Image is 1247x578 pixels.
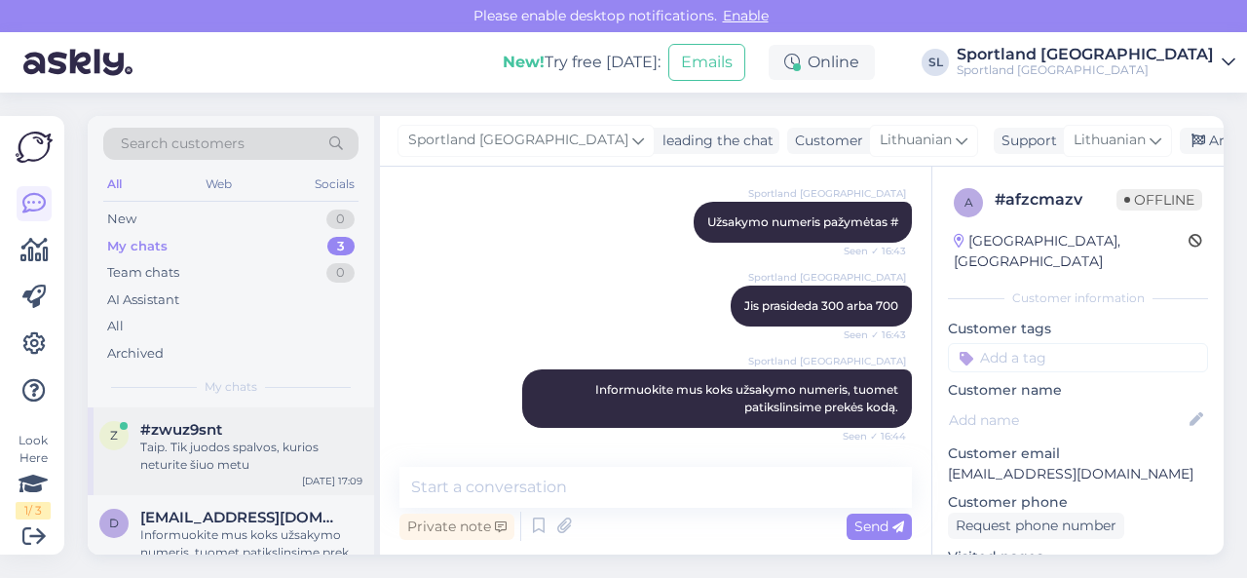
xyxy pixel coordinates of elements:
button: Emails [668,44,745,81]
div: # afzcmazv [995,188,1116,212]
span: Sportland [GEOGRAPHIC_DATA] [748,354,906,368]
span: dikcikdak@gmail.com [140,509,343,526]
span: Sportland [GEOGRAPHIC_DATA] [408,130,628,151]
span: Lithuanian [880,130,952,151]
div: 1 / 3 [16,502,51,520]
div: Look Here [16,432,51,520]
div: [DATE] 17:09 [302,474,362,488]
div: Online [769,45,875,80]
p: Customer phone [948,492,1208,513]
div: 0 [326,210,355,229]
b: New! [503,53,545,71]
p: Customer tags [948,319,1208,339]
div: My chats [107,237,168,256]
span: Search customers [121,134,245,154]
div: 0 [326,263,355,283]
div: Customer [787,131,863,151]
span: d [109,516,119,530]
img: Askly Logo [16,132,53,163]
div: Request phone number [948,513,1124,539]
div: Informuokite mus koks užsakymo numeris, tuomet patikslinsime prekės kodą. [140,526,362,561]
span: Sportland [GEOGRAPHIC_DATA] [748,186,906,201]
p: Visited pages [948,547,1208,567]
div: New [107,210,136,229]
a: Sportland [GEOGRAPHIC_DATA]Sportland [GEOGRAPHIC_DATA] [957,47,1235,78]
span: Lithuanian [1074,130,1146,151]
div: Sportland [GEOGRAPHIC_DATA] [957,62,1214,78]
input: Add a tag [948,343,1208,372]
div: All [107,317,124,336]
div: 3 [327,237,355,256]
div: AI Assistant [107,290,179,310]
div: Sportland [GEOGRAPHIC_DATA] [957,47,1214,62]
p: Customer name [948,380,1208,401]
div: Taip. Tik juodos spalvos, kurios neturite šiuo metu [140,439,362,474]
p: [EMAIL_ADDRESS][DOMAIN_NAME] [948,464,1208,484]
div: Socials [311,172,359,197]
span: Seen ✓ 16:43 [833,244,906,258]
span: My chats [205,378,257,396]
div: [GEOGRAPHIC_DATA], [GEOGRAPHIC_DATA] [954,231,1189,272]
div: Web [202,172,236,197]
input: Add name [949,409,1186,431]
span: Offline [1116,189,1202,211]
span: Seen ✓ 16:43 [833,328,906,342]
div: Customer information [948,289,1208,307]
div: Try free [DATE]: [503,51,661,74]
span: Send [854,518,904,535]
div: Support [994,131,1057,151]
div: All [103,172,126,197]
span: #zwuz9snt [140,421,222,439]
div: Archived [107,344,164,364]
div: Team chats [107,263,179,283]
span: Enable [717,7,775,24]
span: a [964,195,973,210]
span: Informuokite mus koks užsakymo numeris, tuomet patikslinsime prekės kodą. [595,382,901,414]
div: SL [922,49,949,76]
p: Customer email [948,443,1208,464]
span: Sportland [GEOGRAPHIC_DATA] [748,270,906,285]
div: leading the chat [655,131,774,151]
span: Seen ✓ 16:44 [833,429,906,443]
span: z [110,428,118,443]
span: Užsakymo numeris pažymėtas # [707,214,898,229]
span: Jis prasideda 300 arba 700 [744,298,898,313]
div: Private note [399,514,514,540]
